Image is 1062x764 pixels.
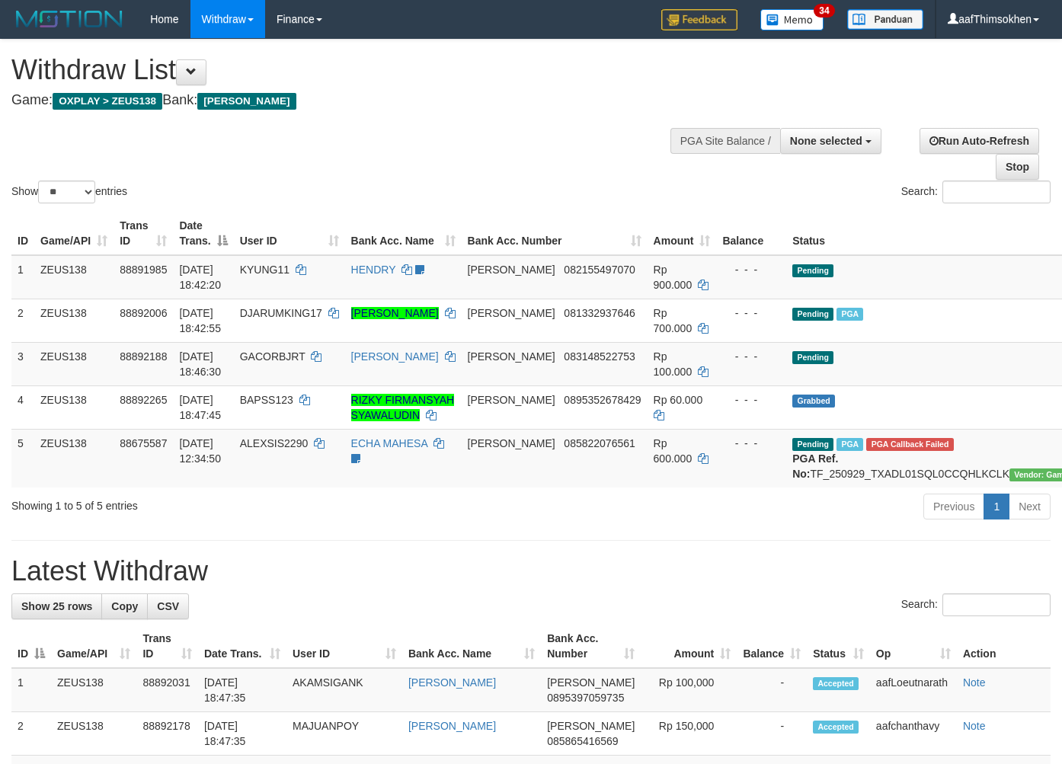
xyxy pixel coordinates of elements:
th: Action [957,625,1051,668]
span: Rp 900.000 [654,264,693,291]
th: Game/API: activate to sort column ascending [51,625,136,668]
div: - - - [722,392,780,408]
span: BAPSS123 [240,394,293,406]
td: - [737,668,807,712]
td: 1 [11,255,34,299]
span: Copy 081332937646 to clipboard [564,307,635,319]
span: [PERSON_NAME] [468,264,555,276]
span: [DATE] 18:42:20 [179,264,221,291]
span: [PERSON_NAME] [197,93,296,110]
th: Bank Acc. Name: activate to sort column ascending [345,212,462,255]
span: [DATE] 18:42:55 [179,307,221,334]
a: Copy [101,593,148,619]
a: Next [1009,494,1051,519]
td: ZEUS138 [51,668,136,712]
th: User ID: activate to sort column ascending [286,625,402,668]
span: DJARUMKING17 [240,307,322,319]
span: [DATE] 18:46:30 [179,350,221,378]
a: 1 [984,494,1009,519]
th: Amount: activate to sort column ascending [641,625,737,668]
span: 88892265 [120,394,167,406]
th: Game/API: activate to sort column ascending [34,212,114,255]
h1: Withdraw List [11,55,693,85]
span: Copy 085822076561 to clipboard [564,437,635,449]
td: ZEUS138 [34,429,114,487]
input: Search: [942,181,1051,203]
td: ZEUS138 [34,342,114,385]
span: 34 [814,4,834,18]
span: PGA Error [866,438,953,451]
a: ECHA MAHESA [351,437,427,449]
th: Bank Acc. Number: activate to sort column ascending [462,212,648,255]
span: [DATE] 12:34:50 [179,437,221,465]
img: panduan.png [847,9,923,30]
a: [PERSON_NAME] [408,720,496,732]
td: 2 [11,712,51,756]
span: Show 25 rows [21,600,92,612]
label: Search: [901,181,1051,203]
span: 88892006 [120,307,167,319]
span: Marked by aafanarl [836,308,863,321]
th: Bank Acc. Name: activate to sort column ascending [402,625,541,668]
div: - - - [722,436,780,451]
td: Rp 150,000 [641,712,737,756]
td: 88892031 [136,668,198,712]
select: Showentries [38,181,95,203]
span: [PERSON_NAME] [468,307,555,319]
span: Copy 082155497070 to clipboard [564,264,635,276]
th: User ID: activate to sort column ascending [234,212,345,255]
span: Rp 600.000 [654,437,693,465]
span: Rp 60.000 [654,394,703,406]
span: Copy 083148522753 to clipboard [564,350,635,363]
span: 88892188 [120,350,167,363]
div: - - - [722,349,780,364]
span: [PERSON_NAME] [468,437,555,449]
h1: Latest Withdraw [11,556,1051,587]
th: Balance [716,212,786,255]
span: [PERSON_NAME] [468,394,555,406]
h4: Game: Bank: [11,93,693,108]
div: - - - [722,305,780,321]
input: Search: [942,593,1051,616]
span: 88891985 [120,264,167,276]
td: 5 [11,429,34,487]
td: aafchanthavy [870,712,957,756]
a: [PERSON_NAME] [351,307,439,319]
a: [PERSON_NAME] [351,350,439,363]
span: Rp 700.000 [654,307,693,334]
td: MAJUANPOY [286,712,402,756]
b: PGA Ref. No: [792,452,838,480]
span: Copy [111,600,138,612]
td: [DATE] 18:47:35 [198,712,286,756]
td: 3 [11,342,34,385]
span: Pending [792,351,833,364]
th: Status: activate to sort column ascending [807,625,870,668]
span: [PERSON_NAME] [547,720,635,732]
td: aafLoeutnarath [870,668,957,712]
td: 2 [11,299,34,342]
th: ID [11,212,34,255]
span: Accepted [813,721,859,734]
span: Marked by aafpengsreynich [836,438,863,451]
th: Op: activate to sort column ascending [870,625,957,668]
button: None selected [780,128,881,154]
th: Bank Acc. Number: activate to sort column ascending [541,625,641,668]
span: ALEXSIS2290 [240,437,309,449]
div: PGA Site Balance / [670,128,780,154]
a: Run Auto-Refresh [920,128,1039,154]
a: RIZKY FIRMANSYAH SYAWALUDIN [351,394,455,421]
span: OXPLAY > ZEUS138 [53,93,162,110]
span: Copy 085865416569 to clipboard [547,735,618,747]
a: Note [963,676,986,689]
img: Feedback.jpg [661,9,737,30]
a: CSV [147,593,189,619]
th: Amount: activate to sort column ascending [648,212,717,255]
a: Show 25 rows [11,593,102,619]
span: Pending [792,264,833,277]
th: Date Trans.: activate to sort column descending [173,212,233,255]
th: Trans ID: activate to sort column ascending [114,212,173,255]
a: [PERSON_NAME] [408,676,496,689]
span: 88675587 [120,437,167,449]
td: AKAMSIGANK [286,668,402,712]
span: Accepted [813,677,859,690]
